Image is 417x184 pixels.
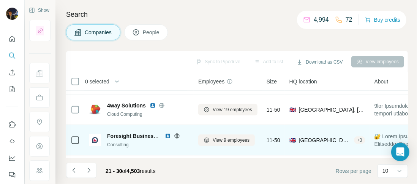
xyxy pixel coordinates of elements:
span: [GEOGRAPHIC_DATA], [GEOGRAPHIC_DATA]|[GEOGRAPHIC_DATA]|[GEOGRAPHIC_DATA] (OL)|[GEOGRAPHIC_DATA] [299,136,351,144]
span: of [122,168,127,174]
img: LinkedIn logo [150,102,156,109]
div: Consulting [107,141,189,148]
span: Foresight Business Solutions [107,133,182,139]
button: View 9 employees [198,134,255,146]
span: Size [267,78,277,85]
div: Open Intercom Messenger [391,143,409,161]
button: Navigate to next page [81,163,96,178]
span: View 9 employees [213,137,250,144]
h4: Search [66,9,408,20]
img: Logo of Foresight Business Solutions [89,134,101,146]
img: LinkedIn logo [165,133,171,139]
span: Companies [85,29,112,36]
span: About [374,78,389,85]
span: 🇬🇧 [289,136,296,144]
span: [GEOGRAPHIC_DATA], [GEOGRAPHIC_DATA]|[GEOGRAPHIC_DATA] Outer|Enfield (EN)|Potters Bar [299,106,365,114]
button: Use Surfe API [6,134,18,148]
span: 11-50 [267,136,280,144]
button: Search [6,49,18,62]
span: Employees [198,78,224,85]
span: HQ location [289,78,317,85]
button: Enrich CSV [6,66,18,79]
button: Feedback [6,168,18,182]
img: Logo of 4way Solutions [89,104,101,116]
span: People [143,29,160,36]
button: Dashboard [6,151,18,165]
p: 4,994 [314,15,329,24]
span: 0 selected [85,78,109,85]
p: 10 [382,167,389,174]
button: Quick start [6,32,18,46]
img: Avatar [6,8,18,20]
button: Download as CSV [291,56,348,68]
button: My lists [6,82,18,96]
button: View 19 employees [198,104,257,115]
button: Show [24,5,55,16]
span: 4,503 [126,168,140,174]
p: 72 [346,15,352,24]
span: 🇬🇧 [289,106,296,114]
span: View 19 employees [213,106,252,113]
span: 21 - 30 [106,168,122,174]
button: Use Surfe on LinkedIn [6,118,18,131]
div: Cloud Computing [107,111,189,118]
span: Rows per page [336,167,371,175]
span: 11-50 [267,106,280,114]
span: 4way Solutions [107,102,146,109]
div: + 3 [354,137,365,144]
button: Navigate to previous page [66,163,81,178]
button: Buy credits [365,14,400,25]
span: results [106,168,156,174]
